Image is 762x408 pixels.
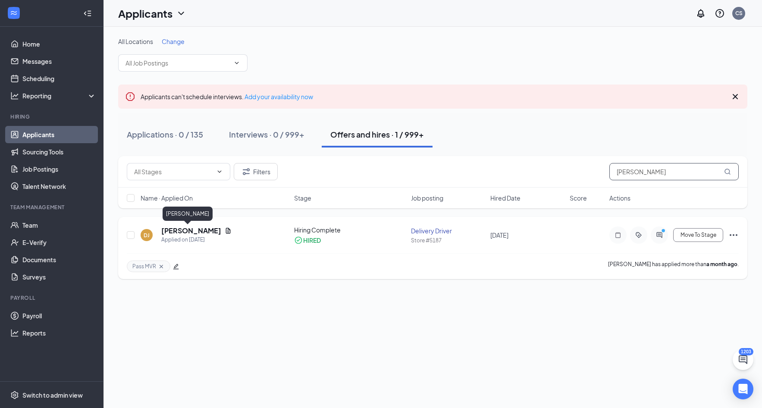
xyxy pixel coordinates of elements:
div: Switch to admin view [22,391,83,399]
div: Reporting [22,91,97,100]
button: Move To Stage [673,228,723,242]
button: Filter Filters [234,163,278,180]
svg: WorkstreamLogo [9,9,18,17]
div: Applied on [DATE] [161,235,232,244]
svg: ChatActive [738,355,748,365]
svg: Note [613,232,623,239]
div: Delivery Driver [411,226,485,235]
div: Offers and hires · 1 / 999+ [330,129,424,140]
input: All Job Postings [125,58,230,68]
a: Payroll [22,307,96,324]
a: E-Verify [22,234,96,251]
a: Home [22,35,96,53]
svg: Document [225,227,232,234]
input: All Stages [134,167,213,176]
span: Name · Applied On [141,194,193,202]
svg: Error [125,91,135,102]
svg: ActiveTag [633,232,644,239]
a: Messages [22,53,96,70]
span: Pass MVR [132,263,156,270]
svg: Notifications [696,8,706,19]
span: Score [570,194,587,202]
button: ChatActive [733,349,753,370]
span: Move To Stage [680,232,716,238]
span: All Locations [118,38,153,45]
span: Job posting [411,194,443,202]
a: Add your availability now [245,93,313,100]
div: Interviews · 0 / 999+ [229,129,304,140]
div: Payroll [10,294,94,301]
h1: Applicants [118,6,172,21]
a: Sourcing Tools [22,143,96,160]
svg: Ellipses [728,230,739,240]
svg: Cross [158,263,165,270]
svg: ChevronDown [176,8,186,19]
span: Applicants can't schedule interviews. [141,93,313,100]
a: Scheduling [22,70,96,87]
div: Applications · 0 / 135 [127,129,203,140]
svg: MagnifyingGlass [724,168,731,175]
div: DJ [144,232,150,239]
span: Change [162,38,185,45]
h5: [PERSON_NAME] [161,226,221,235]
div: Hiring Complete [294,226,405,234]
div: 1203 [739,348,753,355]
svg: ActiveChat [654,232,665,239]
span: Actions [609,194,630,202]
div: [PERSON_NAME] [163,207,213,221]
div: HIRED [303,236,321,245]
svg: Collapse [83,9,92,18]
svg: Cross [730,91,740,102]
div: Hiring [10,113,94,120]
input: Search in offers and hires [609,163,739,180]
a: Talent Network [22,178,96,195]
div: Team Management [10,204,94,211]
a: Team [22,217,96,234]
span: Stage [294,194,311,202]
div: Open Intercom Messenger [733,379,753,399]
b: a month ago [706,261,737,267]
a: Documents [22,251,96,268]
div: CS [735,9,743,17]
svg: Filter [241,166,251,177]
div: Store #5187 [411,237,485,244]
svg: Analysis [10,91,19,100]
a: Surveys [22,268,96,286]
span: Hired Date [490,194,521,202]
svg: Settings [10,391,19,399]
svg: PrimaryDot [659,228,670,235]
a: Reports [22,324,96,342]
p: [PERSON_NAME] has applied more than . [608,260,739,272]
span: [DATE] [490,231,508,239]
a: Job Postings [22,160,96,178]
svg: ChevronDown [233,60,240,66]
svg: CheckmarkCircle [294,236,303,245]
a: Applicants [22,126,96,143]
span: edit [173,264,179,270]
svg: QuestionInfo [715,8,725,19]
svg: ChevronDown [216,168,223,175]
